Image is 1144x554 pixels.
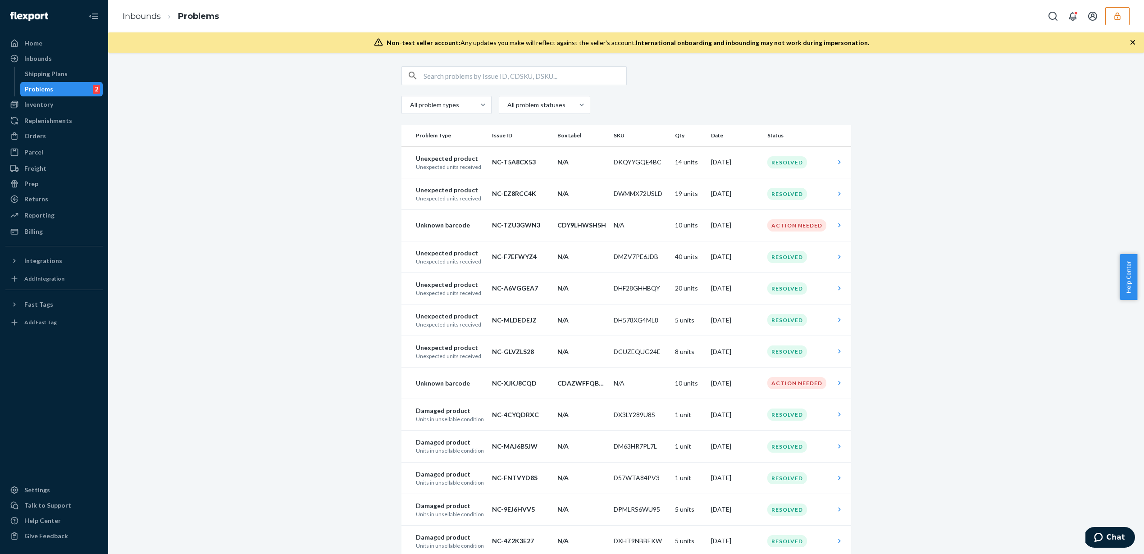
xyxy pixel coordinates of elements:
[767,440,807,453] div: Resolved
[557,316,606,325] p: N/A
[557,252,606,261] p: N/A
[5,192,103,206] a: Returns
[5,297,103,312] button: Fast Tags
[5,498,103,513] button: Talk to Support
[5,483,103,497] a: Settings
[387,39,460,46] span: Non-test seller account:
[178,11,219,21] a: Problems
[20,67,103,81] a: Shipping Plans
[1064,7,1082,25] button: Open notifications
[707,336,764,368] td: [DATE]
[5,513,103,528] a: Help Center
[5,272,103,286] a: Add Integration
[610,241,671,272] td: DMZV7PE6JDB
[1120,254,1137,300] button: Help Center
[610,368,671,399] td: N/A
[707,304,764,336] td: [DATE]
[557,442,606,451] p: N/A
[671,178,707,209] td: 19 units
[707,399,764,431] td: [DATE]
[5,208,103,223] a: Reporting
[416,470,485,479] p: Damaged product
[767,188,807,200] div: Resolved
[416,186,485,195] p: Unexpected product
[5,161,103,176] a: Freight
[557,284,606,293] p: N/A
[557,347,606,356] p: N/A
[5,529,103,543] button: Give Feedback
[1044,7,1062,25] button: Open Search Box
[25,85,53,94] div: Problems
[24,486,50,495] div: Settings
[492,410,550,419] p: NC-4CYQDRXC
[767,156,807,168] div: Resolved
[707,431,764,462] td: [DATE]
[416,438,485,447] p: Damaged product
[416,533,485,542] p: Damaged product
[767,504,807,516] div: Resolved
[416,415,485,423] p: Units in unsellable condition
[5,145,103,159] a: Parcel
[767,251,807,263] div: Resolved
[20,82,103,96] a: Problems2
[5,315,103,330] a: Add Fast Tag
[24,318,57,326] div: Add Fast Tag
[492,473,550,482] p: NC-FNTVYD8S
[488,125,554,146] th: Issue ID
[416,542,485,549] p: Units in unsellable condition
[557,189,606,198] p: N/A
[416,163,485,171] p: Unexpected units received
[416,289,485,297] p: Unexpected units received
[492,189,550,198] p: NC-EZ8RCC4K
[557,536,606,545] p: N/A
[5,177,103,191] a: Prep
[636,39,869,46] span: International onboarding and inbounding may not work during impersonation.
[610,431,671,462] td: DM63HR7PL7L
[492,284,550,293] p: NC-A6VGGEA7
[707,462,764,494] td: [DATE]
[416,221,485,230] p: Unknown barcode
[416,280,485,289] p: Unexpected product
[767,345,807,358] div: Resolved
[767,472,807,484] div: Resolved
[557,410,606,419] p: N/A
[416,343,485,352] p: Unexpected product
[557,505,606,514] p: N/A
[5,97,103,112] a: Inventory
[671,146,707,178] td: 14 units
[671,125,707,146] th: Qty
[492,379,550,388] p: NC-XJKJ8CQD
[24,516,61,525] div: Help Center
[24,275,64,282] div: Add Integration
[424,67,626,85] input: Search problems by Issue ID, CDSKU, DSKU...
[767,409,807,421] div: Resolved
[24,531,68,540] div: Give Feedback
[24,39,42,48] div: Home
[24,227,43,236] div: Billing
[671,431,707,462] td: 1 unit
[416,352,485,360] p: Unexpected units received
[24,179,38,188] div: Prep
[707,368,764,399] td: [DATE]
[557,221,606,230] p: CDY9LHWSH5H
[671,241,707,272] td: 40 units
[5,36,103,50] a: Home
[416,406,485,415] p: Damaged product
[492,252,550,261] p: NC-F7EFWYZ4
[492,536,550,545] p: NC-4Z2K3E27
[24,148,43,157] div: Parcel
[416,195,485,202] p: Unexpected units received
[416,447,485,454] p: Units in unsellable condition
[610,399,671,431] td: DX3LY289U8S
[767,282,807,295] div: Resolved
[24,300,53,309] div: Fast Tags
[610,494,671,525] td: DPMLRS6WU95
[387,38,869,47] div: Any updates you make will reflect against the seller's account.
[610,304,671,336] td: DH578XG4ML8
[93,85,100,94] div: 2
[671,399,707,431] td: 1 unit
[24,211,55,220] div: Reporting
[557,379,606,388] p: CDAZWFFQBPB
